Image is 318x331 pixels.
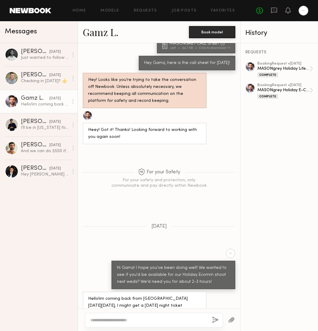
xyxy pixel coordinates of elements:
[49,96,61,102] div: [DATE]
[257,66,310,72] div: MASONgrey Holiday Lifestyle
[88,296,201,316] div: Hello!im coming back from [GEOGRAPHIC_DATA] [DATE][DATE], I might get a [DATE] night ticket hypot...
[49,49,61,55] div: [DATE]
[21,125,68,131] div: I’ll be in [US_STATE] for work
[5,28,37,35] span: Messages
[189,29,235,34] a: Book model
[21,78,68,84] div: Checking in [DATE]? 👍
[257,72,278,77] div: Complete
[83,25,118,38] a: Gamz L.
[211,9,235,13] a: Favorites
[49,119,61,125] div: [DATE]
[49,142,61,148] div: [DATE]
[257,83,313,99] a: bookingRequest •[DATE]MASONgrey Holiday E-CommComplete
[182,46,199,50] div: 44.7 KB
[144,60,230,67] div: Hey Gamz, here is the call sheet for [DATE]!
[21,72,49,78] div: [PERSON_NAME]
[134,9,157,13] a: Requests
[111,178,207,189] div: For your safety and protection, only communicate and pay directly within Newbook
[162,42,232,50] a: MASONGREY CALL SHEET (1).pdf44.7 KBClick to download
[257,62,310,66] div: booking Request • [DATE]
[21,165,49,172] div: [PERSON_NAME]
[21,55,68,61] div: Just wanted to follow up as I have another job asking about the 17th
[21,148,68,154] div: And we can do $550 if you want so it’s closer to your offer and not too far from what I was asking
[88,127,201,141] div: Heey! Got it! Thanks! Looking forward to working with you again soon!
[151,224,167,229] span: [DATE]
[245,50,313,55] div: REQUESTS
[170,46,182,50] div: .pdf
[138,169,180,176] span: For your Safety
[21,102,68,107] div: Hello!im coming back from [GEOGRAPHIC_DATA] [DATE][DATE], I might get a [DATE] night ticket hypot...
[88,77,201,105] div: Hey! Looks like you’re trying to take the conversation off Newbook. Unless absolutely necessary, ...
[172,9,197,13] a: Job Posts
[245,30,313,37] div: History
[21,49,49,55] div: [PERSON_NAME]
[257,83,310,87] div: booking Request • [DATE]
[257,94,278,99] div: Complete
[257,62,313,77] a: bookingRequest •[DATE]MASONgrey Holiday LifestyleComplete
[49,166,61,172] div: [DATE]
[101,9,119,13] a: Models
[21,172,68,177] div: Hey [PERSON_NAME] thanks for reaching out. I’m out of town unfortunately until the morning of the...
[21,142,49,148] div: [PERSON_NAME]
[21,119,49,125] div: [PERSON_NAME]
[49,72,61,78] div: [DATE]
[117,265,230,286] div: Hi Gamz! I hope you've been doing well! We wanted to see if you'd be available for our Holiday Ec...
[73,9,86,13] a: Home
[199,46,230,50] div: Click to download
[21,95,49,102] div: Gamz L.
[189,26,235,38] button: Book model
[257,87,310,93] div: MASONgrey Holiday E-Comm
[170,42,232,46] div: MASONGREY CALL SHEET (1)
